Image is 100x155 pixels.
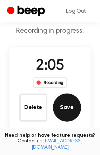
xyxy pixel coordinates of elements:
[19,93,47,122] button: Delete Audio Record
[6,27,94,35] p: Recording in progress.
[7,5,47,18] a: Beep
[59,3,93,20] a: Log Out
[32,139,82,150] a: [EMAIL_ADDRESS][DOMAIN_NAME]
[33,77,67,88] div: Recording
[36,59,64,73] span: 2:05
[4,138,96,151] span: Contact us
[53,93,81,122] button: Save Audio Record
